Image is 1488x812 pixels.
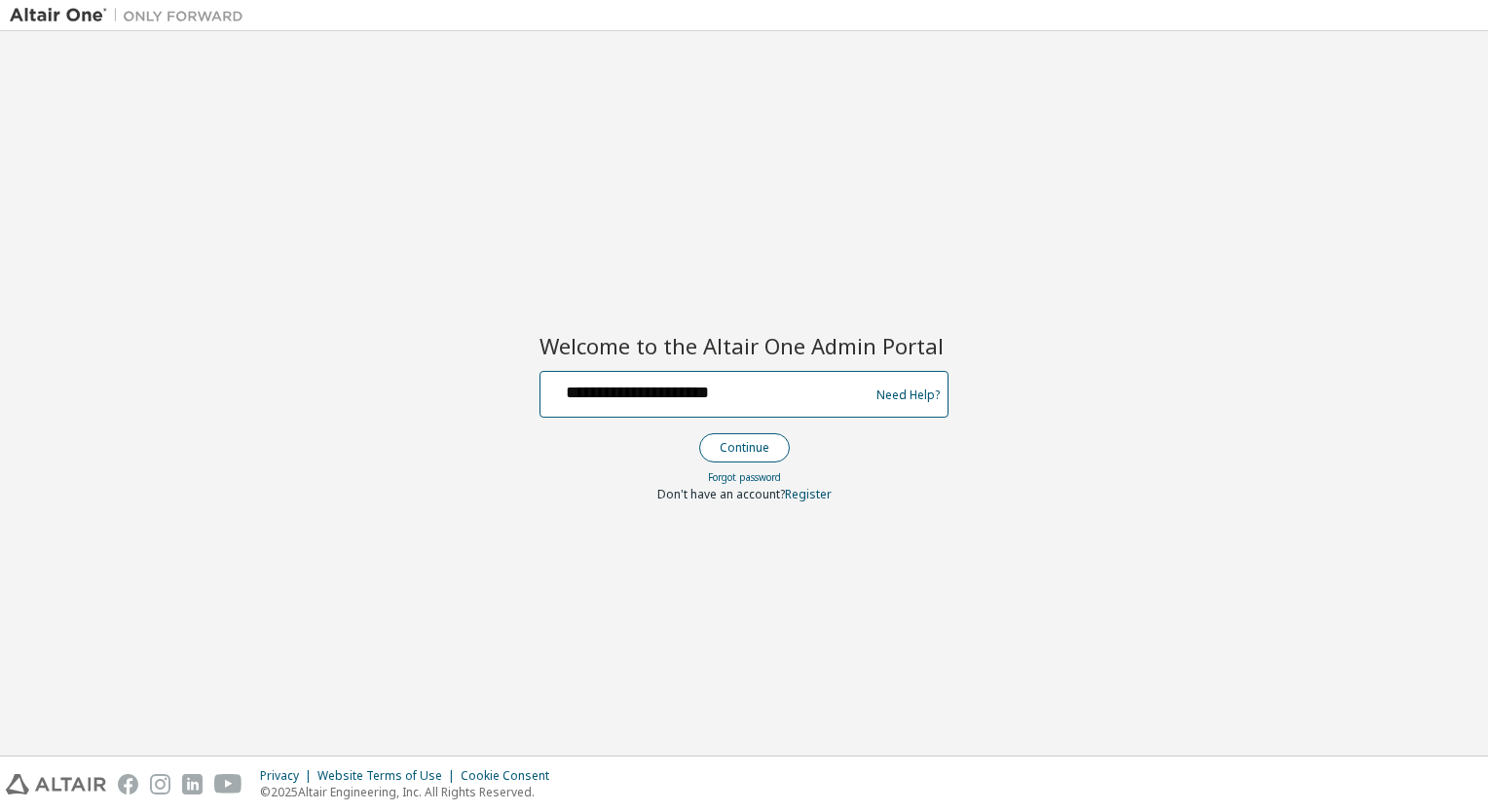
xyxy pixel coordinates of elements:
[10,6,253,25] img: Altair One
[657,486,785,502] span: Don't have an account?
[150,774,170,794] img: instagram.svg
[118,774,138,794] img: facebook.svg
[539,332,949,359] h2: Welcome to the Altair One Admin Portal
[214,774,242,794] img: youtube.svg
[260,784,561,800] p: © 2025 Altair Engineering, Inc. All Rights Reserved.
[785,486,832,502] a: Register
[461,768,561,784] div: Cookie Consent
[708,470,781,484] a: Forgot password
[876,394,940,395] a: Need Help?
[182,774,203,794] img: linkedin.svg
[260,768,317,784] div: Privacy
[6,774,106,794] img: altair_logo.svg
[699,433,790,462] button: Continue
[317,768,461,784] div: Website Terms of Use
